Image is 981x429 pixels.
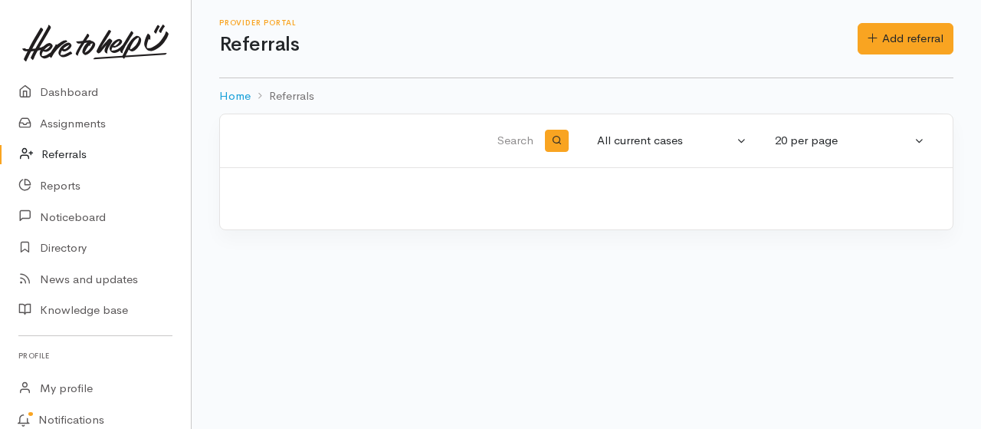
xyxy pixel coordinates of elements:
nav: breadcrumb [219,78,953,114]
div: 20 per page [775,132,911,150]
button: All current cases [588,126,756,156]
a: Home [219,87,251,105]
h6: Provider Portal [219,18,858,27]
input: Search [238,123,536,160]
a: Add referral [858,23,953,54]
h6: Profile [18,345,172,366]
div: All current cases [597,132,733,150]
li: Referrals [251,87,314,105]
h1: Referrals [219,34,858,56]
button: 20 per page [766,126,934,156]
